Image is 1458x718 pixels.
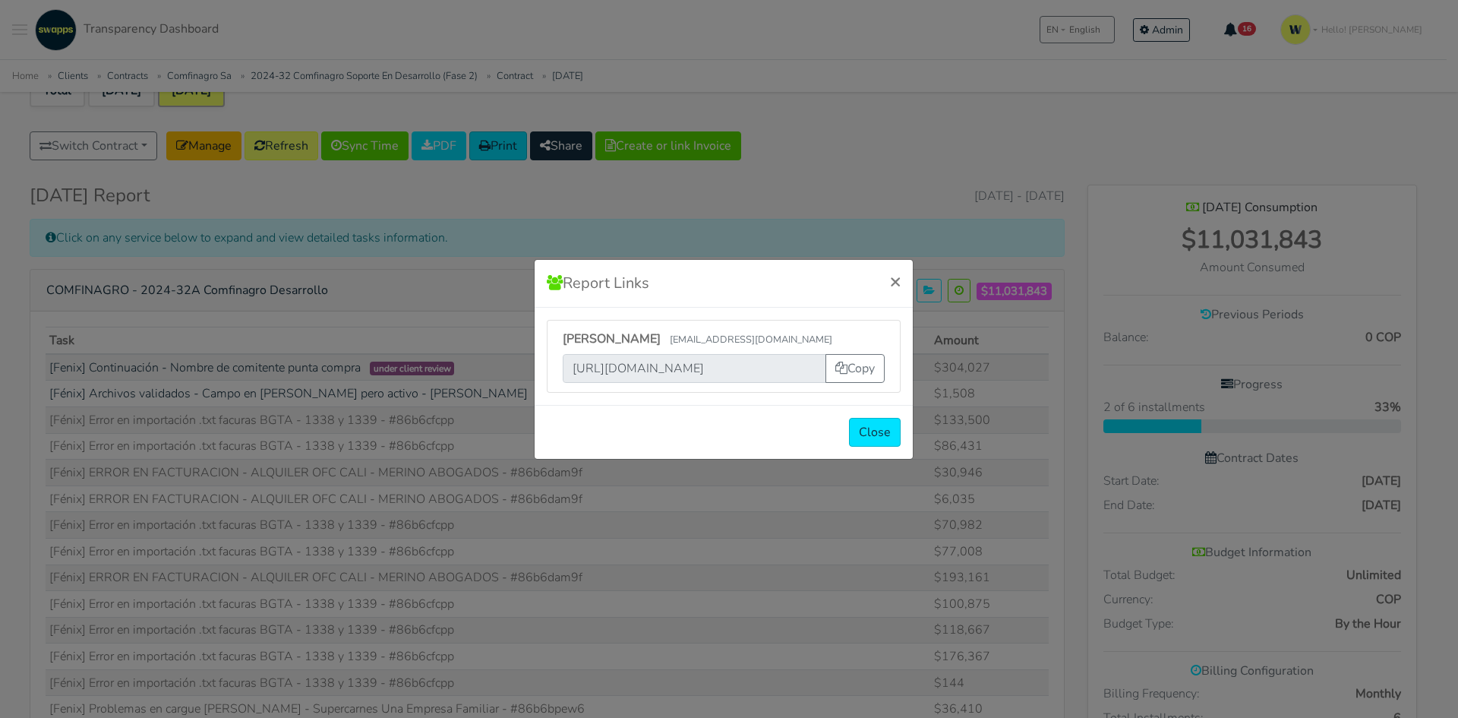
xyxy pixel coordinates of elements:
h5: Report Links [547,272,649,295]
span: [EMAIL_ADDRESS][DOMAIN_NAME] [670,333,832,346]
button: Close [878,260,913,302]
span: [PERSON_NAME] [563,331,661,347]
span: × [890,269,901,293]
button: Copy [825,354,885,383]
button: Close [849,418,901,447]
